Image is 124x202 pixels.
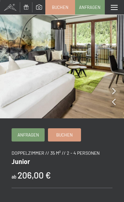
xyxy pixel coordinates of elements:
span: ab [12,174,17,180]
span: Anfragen [18,132,39,138]
a: Buchen [46,0,75,14]
a: Anfragen [75,0,104,14]
a: Buchen [48,129,81,141]
span: Anfragen [79,4,101,10]
a: Anfragen [12,129,44,141]
span: Buchen [52,4,68,10]
span: Junior [12,158,30,166]
b: 206,00 € [18,170,51,180]
span: Doppelzimmer // 35 m² // 2 - 4 Personen [12,150,100,156]
span: Buchen [56,132,73,138]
